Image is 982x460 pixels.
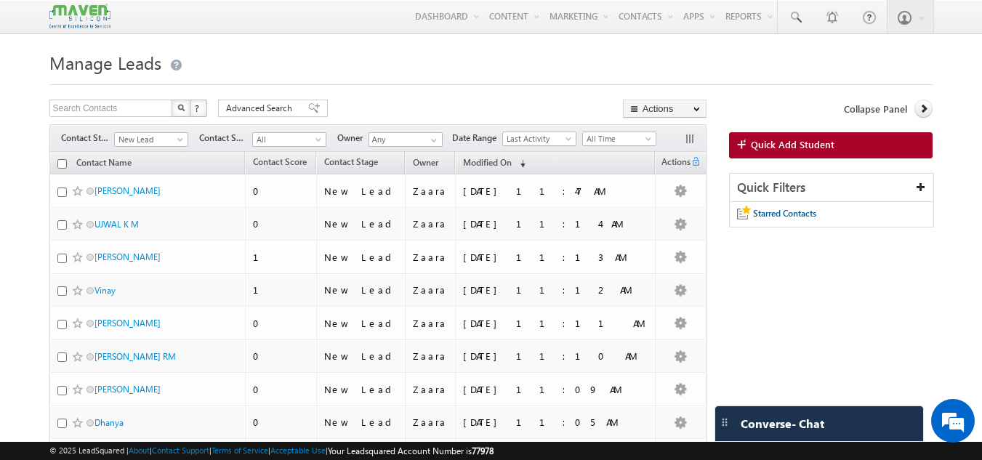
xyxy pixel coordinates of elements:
[212,445,268,455] a: Terms of Service
[49,4,110,29] img: Custom Logo
[324,156,378,167] span: Contact Stage
[503,132,572,145] span: Last Activity
[413,416,448,429] div: Zaara
[253,350,310,363] div: 0
[253,251,310,264] div: 1
[94,285,116,296] a: Vinay
[413,283,448,296] div: Zaara
[94,219,139,230] a: UJWAL K M
[94,351,176,362] a: [PERSON_NAME] RM
[456,154,533,173] a: Modified On (sorted descending)
[463,157,512,168] span: Modified On
[195,102,201,114] span: ?
[337,132,369,145] span: Owner
[49,444,494,458] span: © 2025 LeadSquared | | | | |
[452,132,502,145] span: Date Range
[177,104,185,111] img: Search
[253,217,310,230] div: 0
[583,132,652,145] span: All Time
[751,138,834,151] span: Quick Add Student
[324,350,398,363] div: New Lead
[94,417,124,428] a: Dhanya
[199,132,252,145] span: Contact Source
[49,51,161,74] span: Manage Leads
[94,185,161,196] a: [PERSON_NAME]
[463,317,648,330] div: [DATE] 11:11 AM
[57,159,67,169] input: Check all records
[94,318,161,328] a: [PERSON_NAME]
[656,154,691,173] span: Actions
[463,185,648,198] div: [DATE] 11:47 AM
[719,416,731,428] img: carter-drag
[514,158,526,169] span: (sorted descending)
[413,185,448,198] div: Zaara
[252,132,326,147] a: All
[253,133,322,146] span: All
[741,417,824,430] span: Converse - Chat
[324,251,398,264] div: New Lead
[413,317,448,330] div: Zaara
[582,132,656,146] a: All Time
[253,317,310,330] div: 0
[730,174,934,202] div: Quick Filters
[324,416,398,429] div: New Lead
[463,416,648,429] div: [DATE] 11:05 AM
[324,217,398,230] div: New Lead
[463,283,648,296] div: [DATE] 11:12 AM
[472,445,494,456] span: 77978
[61,132,114,145] span: Contact Stage
[324,283,398,296] div: New Lead
[623,100,707,118] button: Actions
[413,350,448,363] div: Zaara
[369,132,443,147] input: Type to Search
[328,445,494,456] span: Your Leadsquared Account Number is
[729,132,933,158] a: Quick Add Student
[502,132,576,146] a: Last Activity
[226,102,297,115] span: Advanced Search
[253,156,307,167] span: Contact Score
[69,155,139,174] a: Contact Name
[413,251,448,264] div: Zaara
[753,208,816,219] span: Starred Contacts
[463,350,648,363] div: [DATE] 11:10 AM
[253,383,310,396] div: 0
[152,445,209,455] a: Contact Support
[844,102,907,116] span: Collapse Panel
[270,445,326,455] a: Acceptable Use
[317,154,385,173] a: Contact Stage
[324,383,398,396] div: New Lead
[129,445,150,455] a: About
[253,185,310,198] div: 0
[115,133,184,146] span: New Lead
[94,384,161,395] a: [PERSON_NAME]
[423,133,441,148] a: Show All Items
[114,132,188,147] a: New Lead
[463,251,648,264] div: [DATE] 11:13 AM
[253,416,310,429] div: 0
[253,283,310,296] div: 1
[246,154,314,173] a: Contact Score
[463,217,648,230] div: [DATE] 11:14 AM
[94,251,161,262] a: [PERSON_NAME]
[190,100,207,117] button: ?
[324,185,398,198] div: New Lead
[324,317,398,330] div: New Lead
[413,157,438,168] span: Owner
[413,217,448,230] div: Zaara
[413,383,448,396] div: Zaara
[463,383,648,396] div: [DATE] 11:09 AM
